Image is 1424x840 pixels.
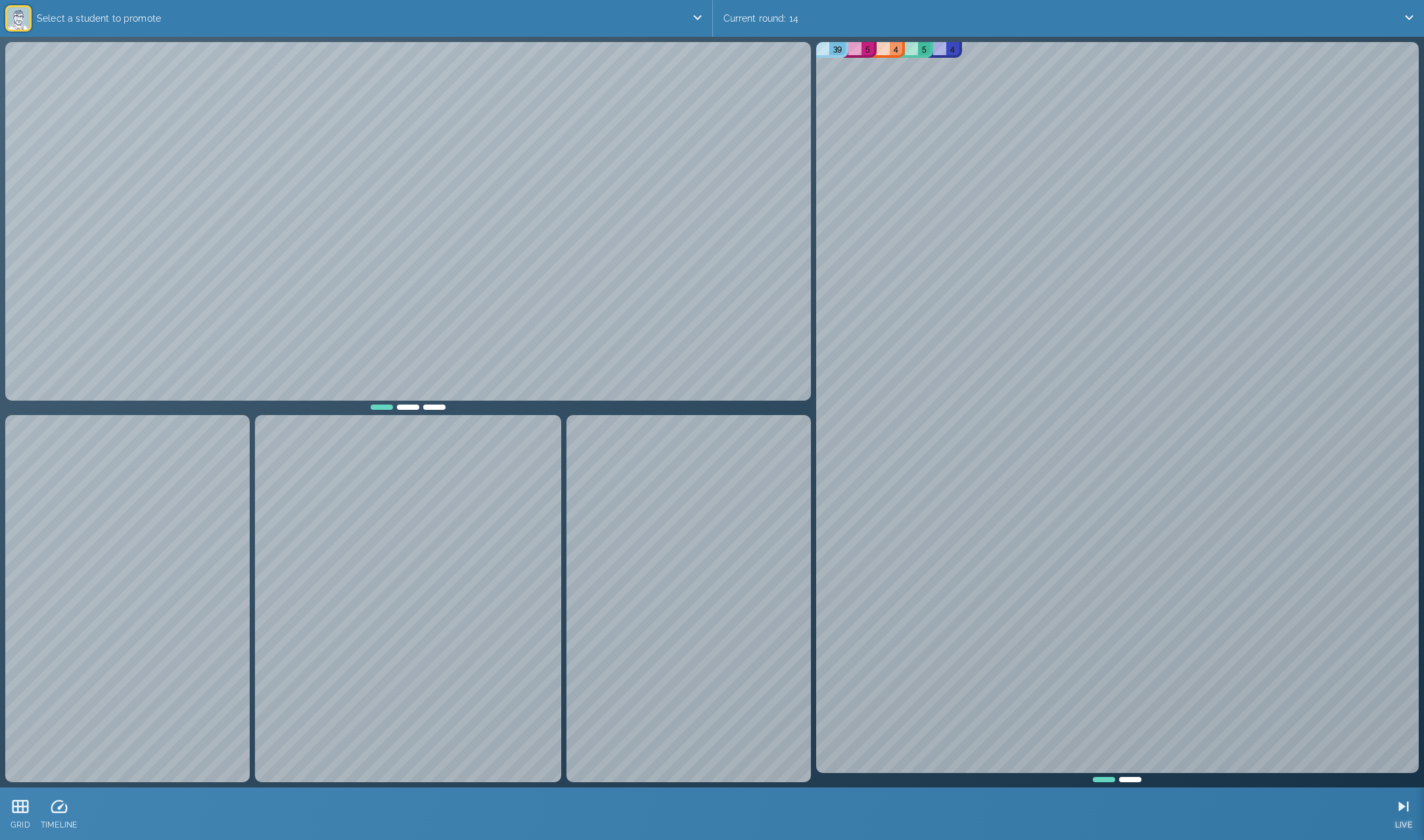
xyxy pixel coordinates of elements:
p: 4 [950,42,955,55]
p: Select a student to promote [32,5,691,32]
img: 27fe5f41d76690b9e274fd96f4d02f98.png [7,7,30,30]
p: 39 [833,42,842,55]
p: TIMELINE [41,819,77,831]
p: LIVE [1394,819,1413,831]
p: 5 [865,42,870,55]
p: GRID [11,819,30,831]
p: 5 [922,42,927,55]
p: 4 [894,42,898,55]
